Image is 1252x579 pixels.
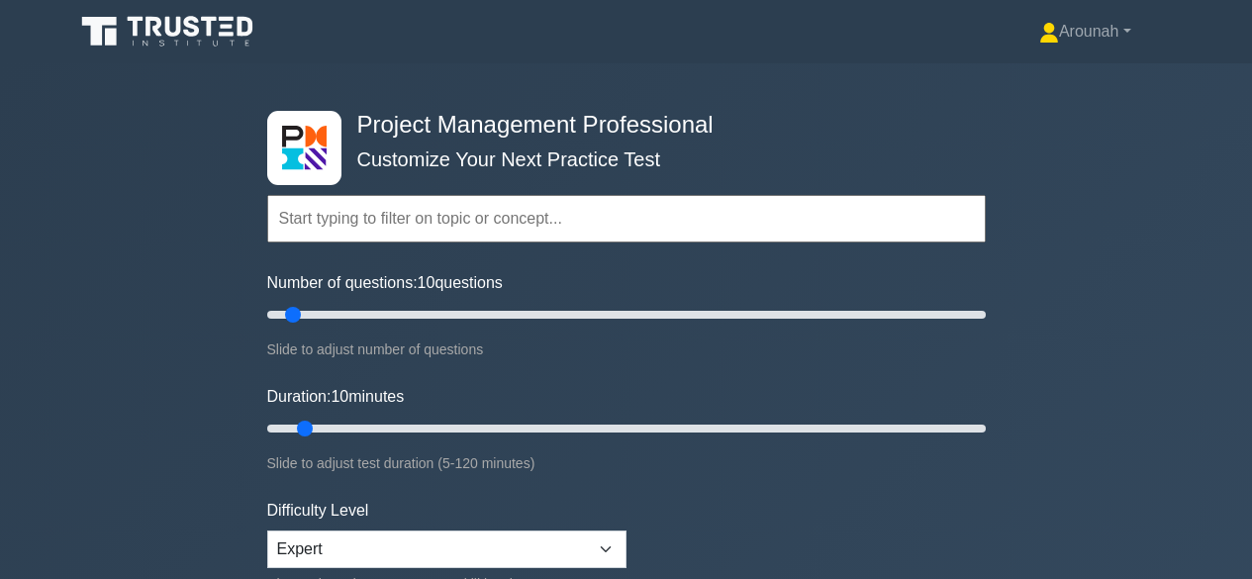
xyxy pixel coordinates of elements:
span: 10 [331,388,348,405]
div: Slide to adjust number of questions [267,338,986,361]
label: Duration: minutes [267,385,405,409]
h4: Project Management Professional [349,111,889,140]
label: Number of questions: questions [267,271,503,295]
a: Arounah [992,12,1179,51]
div: Slide to adjust test duration (5-120 minutes) [267,451,986,475]
label: Difficulty Level [267,499,369,523]
span: 10 [418,274,435,291]
input: Start typing to filter on topic or concept... [267,195,986,242]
